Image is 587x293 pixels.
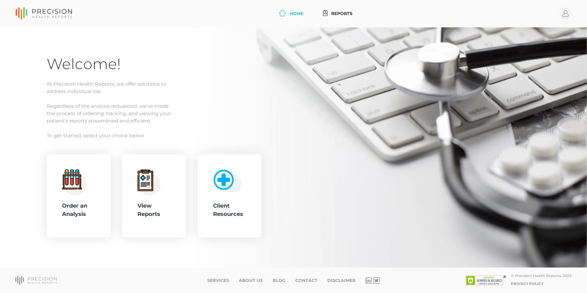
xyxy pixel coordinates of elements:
[321,8,355,19] a: Reports
[47,55,540,73] h1: Welcome!
[327,278,356,283] a: Disclaimer
[511,281,544,286] a: Privacy Policy
[239,278,263,283] a: About Us
[207,278,229,283] a: Services
[273,278,286,283] a: Blog
[62,202,95,218] div: Order an Analysis
[47,103,540,125] p: Regardless of the analysis requested, we've made the process of ordering, tracking, and viewing y...
[210,167,242,193] img: client-resource.c5a3b187.png
[277,8,306,19] a: Home
[511,273,572,278] div: © Precision Health Reports, 2025
[295,278,317,283] a: Contact
[466,275,506,285] img: SSL site seal - click to verify
[213,202,246,218] div: Client Resources
[138,202,171,218] div: View Reports
[47,132,540,139] p: To get started, select your choice below.
[47,80,540,95] p: At Precision Health Reports, we offer solutions to address individual risk.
